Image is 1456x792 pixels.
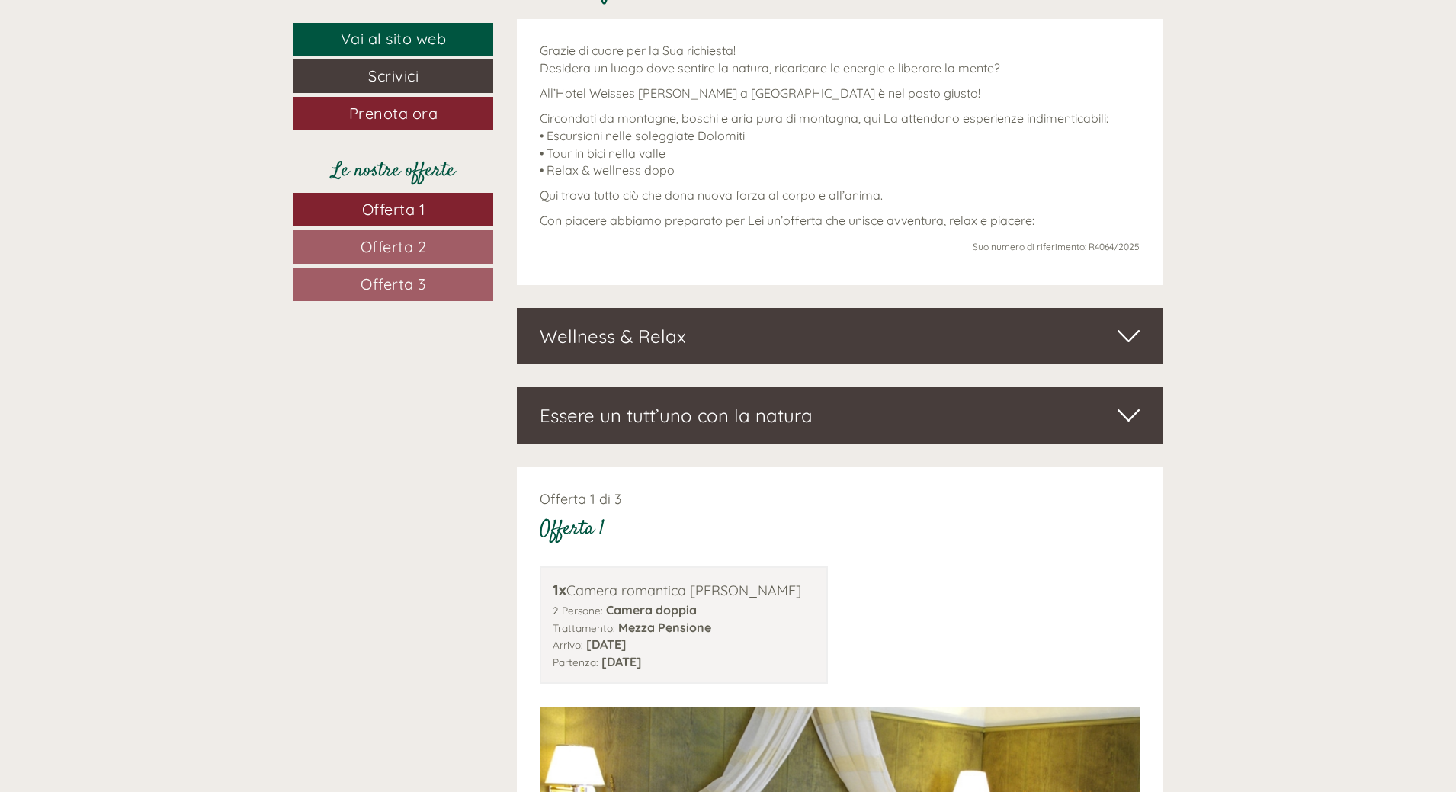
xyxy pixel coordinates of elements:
[973,241,1140,252] span: Suo numero di riferimento: R4064/2025
[361,274,426,293] span: Offerta 3
[517,387,1163,444] div: Essere un tutt’uno con la natura
[606,602,697,617] b: Camera doppia
[293,97,493,130] a: Prenota ora
[540,515,605,543] div: Offerta 1
[11,41,249,88] div: Buon giorno, come possiamo aiutarla?
[540,42,1140,77] p: Grazie di cuore per la Sua richiesta! Desidera un luogo dove sentire la natura, ricaricare le ene...
[540,85,1140,102] p: All’Hotel Weisses [PERSON_NAME] a [GEOGRAPHIC_DATA] è nel posto giusto!
[293,23,493,56] a: Vai al sito web
[270,11,332,37] div: lunedì
[361,237,427,256] span: Offerta 2
[518,395,601,428] button: Invia
[362,200,425,219] span: Offerta 1
[586,636,627,652] b: [DATE]
[553,638,583,651] small: Arrivo:
[293,157,493,185] div: Le nostre offerte
[553,656,598,669] small: Partenza:
[540,110,1140,179] p: Circondati da montagne, boschi e aria pura di montagna, qui La attendono esperienze indimenticabi...
[540,212,1140,229] p: Con piacere abbiamo preparato per Lei un’offerta che unisce avventura, relax e piacere:
[553,621,615,634] small: Trattamento:
[553,604,603,617] small: 2 Persone:
[23,74,241,85] small: 15:56
[553,579,816,601] div: Camera romantica [PERSON_NAME]
[601,654,642,669] b: [DATE]
[553,580,566,599] b: 1x
[293,59,493,93] a: Scrivici
[517,308,1163,364] div: Wellness & Relax
[540,187,1140,204] p: Qui trova tutto ciò che dona nuova forza al corpo e all’anima.
[618,620,711,635] b: Mezza Pensione
[540,490,621,508] span: Offerta 1 di 3
[23,44,241,56] div: Hotel Weisses [PERSON_NAME]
